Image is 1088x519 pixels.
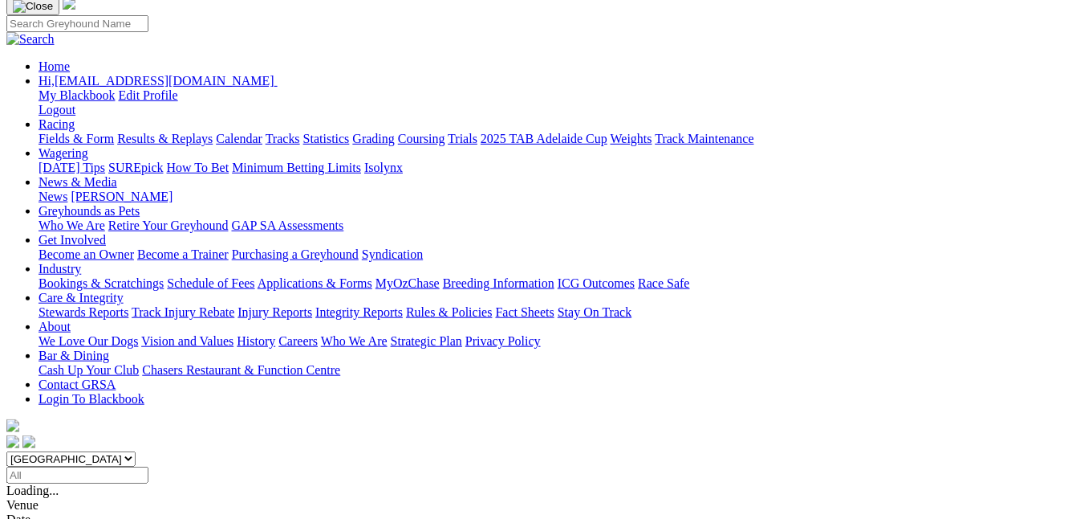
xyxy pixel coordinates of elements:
[117,132,213,145] a: Results & Replays
[39,117,75,131] a: Racing
[71,190,173,203] a: [PERSON_NAME]
[108,219,229,232] a: Retire Your Greyhound
[6,498,1082,513] div: Venue
[119,88,178,102] a: Edit Profile
[39,219,1082,233] div: Greyhounds as Pets
[39,378,116,391] a: Contact GRSA
[232,247,359,261] a: Purchasing a Greyhound
[39,175,117,189] a: News & Media
[142,363,340,377] a: Chasers Restaurant & Function Centre
[39,190,67,203] a: News
[6,435,19,448] img: facebook.svg
[167,276,254,290] a: Schedule of Fees
[6,15,148,32] input: Search
[448,132,477,145] a: Trials
[39,204,140,218] a: Greyhounds as Pets
[39,276,164,290] a: Bookings & Scratchings
[406,305,493,319] a: Rules & Policies
[398,132,445,145] a: Coursing
[39,334,1082,349] div: About
[39,103,75,116] a: Logout
[108,161,163,174] a: SUREpick
[39,59,70,73] a: Home
[39,219,105,232] a: Who We Are
[443,276,554,290] a: Breeding Information
[39,349,109,362] a: Bar & Dining
[39,74,278,88] a: Hi,[EMAIL_ADDRESS][DOMAIN_NAME]
[303,132,350,145] a: Statistics
[315,305,403,319] a: Integrity Reports
[6,419,19,432] img: logo-grsa-white.png
[266,132,300,145] a: Tracks
[39,132,114,145] a: Fields & Form
[39,88,1082,117] div: Hi,[EMAIL_ADDRESS][DOMAIN_NAME]
[216,132,262,145] a: Calendar
[39,305,1082,320] div: Care & Integrity
[167,161,229,174] a: How To Bet
[39,320,71,333] a: About
[232,219,344,232] a: GAP SA Assessments
[465,334,541,348] a: Privacy Policy
[39,161,1082,175] div: Wagering
[321,334,388,348] a: Who We Are
[39,247,134,261] a: Become an Owner
[132,305,234,319] a: Track Injury Rebate
[141,334,233,348] a: Vision and Values
[39,262,81,276] a: Industry
[558,305,631,319] a: Stay On Track
[656,132,754,145] a: Track Maintenance
[353,132,395,145] a: Grading
[137,247,229,261] a: Become a Trainer
[39,276,1082,291] div: Industry
[364,161,403,174] a: Isolynx
[6,484,59,497] span: Loading...
[362,247,423,261] a: Syndication
[39,247,1082,262] div: Get Involved
[638,276,689,290] a: Race Safe
[39,392,144,406] a: Login To Blackbook
[558,276,635,290] a: ICG Outcomes
[237,305,312,319] a: Injury Reports
[376,276,440,290] a: MyOzChase
[39,161,105,174] a: [DATE] Tips
[39,291,124,304] a: Care & Integrity
[39,88,116,102] a: My Blackbook
[391,334,462,348] a: Strategic Plan
[232,161,361,174] a: Minimum Betting Limits
[39,305,128,319] a: Stewards Reports
[481,132,607,145] a: 2025 TAB Adelaide Cup
[496,305,554,319] a: Fact Sheets
[39,190,1082,204] div: News & Media
[39,146,88,160] a: Wagering
[39,74,274,88] span: Hi, [EMAIL_ADDRESS][DOMAIN_NAME]
[258,276,372,290] a: Applications & Forms
[6,467,148,484] input: Select date
[39,363,139,377] a: Cash Up Your Club
[611,132,652,145] a: Weights
[6,32,55,47] img: Search
[237,334,275,348] a: History
[39,334,138,348] a: We Love Our Dogs
[278,334,318,348] a: Careers
[39,132,1082,146] div: Racing
[39,233,106,247] a: Get Involved
[39,363,1082,378] div: Bar & Dining
[22,435,35,448] img: twitter.svg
